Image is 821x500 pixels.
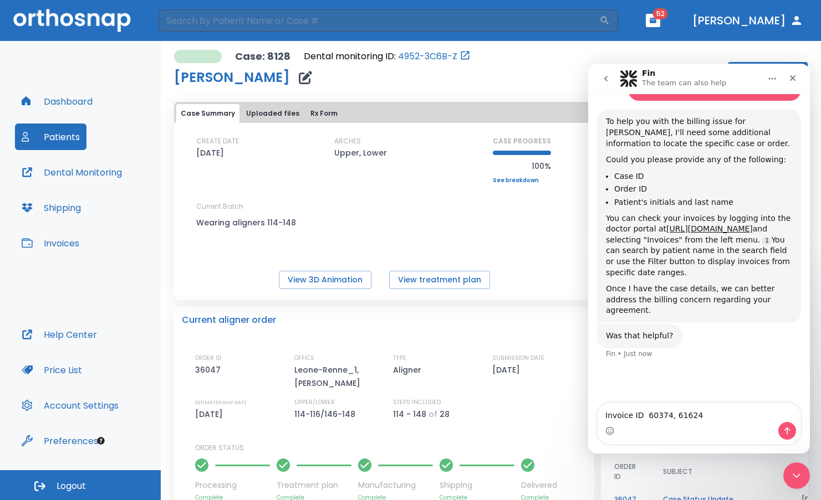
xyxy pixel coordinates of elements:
[15,427,105,454] button: Preferences
[15,194,88,221] button: Shipping
[15,357,89,383] button: Price List
[15,321,104,348] button: Help Center
[440,480,514,491] p: Shipping
[393,408,426,421] p: 114 - 148
[15,230,86,256] button: Invoices
[653,8,668,19] span: 52
[195,408,227,421] p: [DATE]
[334,136,361,146] p: ARCHES
[493,159,551,173] p: 100%
[304,50,396,63] p: Dental monitoring ID:
[493,136,551,146] p: CASE PROGRESS
[242,104,304,123] button: Uploaded files
[783,462,810,489] iframe: Intercom live chat
[279,271,371,289] button: View 3D Animation
[294,353,314,363] p: OFFICE
[96,436,106,446] div: Tooltip anchor
[588,64,810,453] iframe: Intercom live chat
[57,480,86,492] span: Logout
[294,408,359,421] p: 114-116/146-148
[393,398,441,408] p: STEPS INCLUDED
[398,50,457,63] a: 4952-3C6B-Z
[492,353,544,363] p: SUBMISSION DATE
[195,480,270,491] p: Processing
[174,71,290,84] h1: [PERSON_NAME]
[614,462,636,482] span: ORDER ID
[277,480,351,491] p: Treatment plan
[393,353,406,363] p: TYPE
[13,9,131,32] img: Orthosnap
[304,50,471,63] div: Open patient in dental monitoring portal
[440,408,450,421] p: 28
[176,104,239,123] button: Case Summary
[182,313,276,327] p: Current aligner order
[195,363,225,377] p: 36047
[159,9,599,32] input: Search by Patient Name or Case #
[196,216,296,229] p: Wearing aligners 114-148
[334,146,387,159] p: Upper, Lower
[15,159,129,185] button: Dental Monitoring
[195,443,587,453] p: ORDER STATUS
[15,392,125,419] button: Account Settings
[521,480,557,491] p: Delivered
[15,88,99,115] button: Dashboard
[195,398,247,408] p: ESTIMATED SHIP DATE
[196,136,239,146] p: CREATE DATE
[294,398,335,408] p: UPPER/LOWER
[195,353,221,363] p: ORDER ID
[492,363,524,377] p: [DATE]
[358,480,433,491] p: Manufacturing
[176,104,592,123] div: tabs
[688,11,808,30] button: [PERSON_NAME]
[196,146,224,159] p: [DATE]
[306,104,342,123] button: Rx Form
[493,177,551,184] a: See breakdown
[663,467,692,477] span: SUBJECT
[294,363,389,390] p: Leone-Renne_1, [PERSON_NAME]
[728,62,808,89] button: Actions
[196,202,296,212] p: Current Batch
[235,50,290,63] p: Case: 8128
[389,271,490,289] button: View treatment plan
[15,123,86,150] button: Patients
[429,408,437,421] p: of
[393,363,425,377] p: Aligner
